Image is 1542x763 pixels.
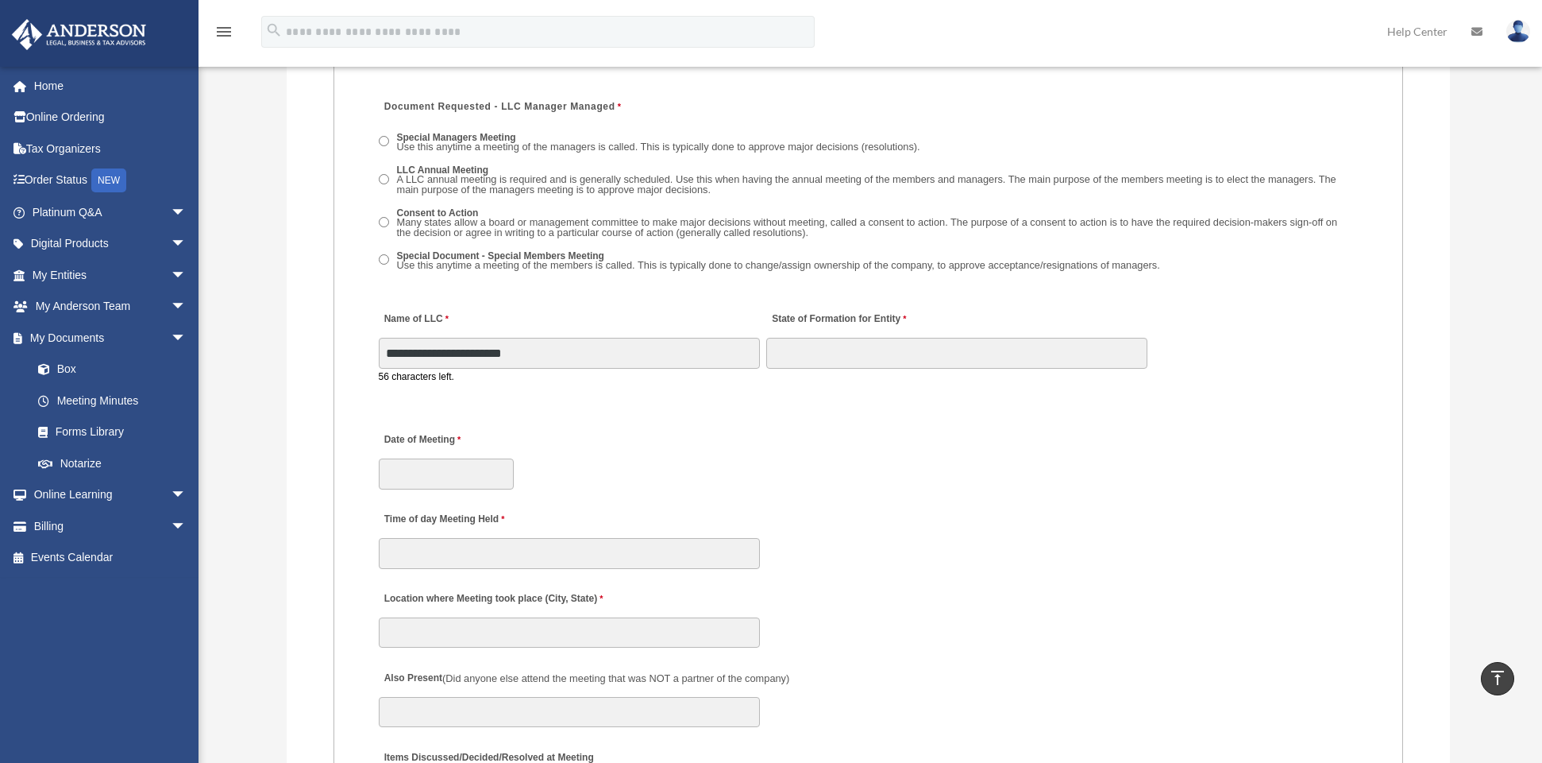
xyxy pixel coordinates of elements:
a: Digital Productsarrow_drop_down [11,228,210,260]
a: Billingarrow_drop_down [11,510,210,542]
label: Special Document - Special Members Meeting [392,250,1166,274]
label: Special Managers Meeting [392,131,926,156]
i: vertical_align_top [1488,668,1507,687]
span: arrow_drop_down [171,479,202,512]
a: Forms Library [22,416,210,448]
label: Consent to Action [392,207,1359,242]
label: Location where Meeting took place (City, State) [379,589,607,610]
a: My Entitiesarrow_drop_down [11,259,210,291]
span: Use this anytime a meeting of the members is called. This is typically done to change/assign owne... [397,259,1160,271]
a: Meeting Minutes [22,385,202,416]
div: 56 characters left. [379,369,760,385]
a: vertical_align_top [1481,662,1514,695]
a: My Anderson Teamarrow_drop_down [11,291,210,323]
label: Name of LLC [379,309,453,331]
i: menu [214,22,233,41]
span: Many states allow a board or management committee to make major decisions without meeting, called... [397,216,1338,238]
span: arrow_drop_down [171,196,202,229]
a: Tax Organizers [11,133,210,165]
a: Notarize [22,447,210,479]
label: LLC Annual Meeting [392,164,1359,199]
a: My Documentsarrow_drop_down [11,322,210,354]
span: Use this anytime a meeting of the managers is called. This is typically done to approve major dec... [397,141,920,153]
i: search [265,21,283,39]
span: arrow_drop_down [171,291,202,323]
span: (Did anyone else attend the meeting that was NOT a partner of the company) [442,672,789,684]
span: arrow_drop_down [171,259,202,292]
div: NEW [91,168,126,192]
span: arrow_drop_down [171,322,202,354]
img: User Pic [1506,20,1530,43]
span: A LLC annual meeting is required and is generally scheduled. Use this when having the annual meet... [397,173,1336,196]
a: Events Calendar [11,542,210,574]
span: Document Requested - LLC Manager Managed [384,101,615,112]
label: Also Present [379,668,794,689]
a: Online Ordering [11,102,210,134]
a: Order StatusNEW [11,165,210,197]
label: State of Formation for Entity [766,309,910,331]
span: arrow_drop_down [171,228,202,261]
a: menu [214,28,233,41]
img: Anderson Advisors Platinum Portal [7,19,151,50]
label: Time of day Meeting Held [379,509,530,531]
label: Date of Meeting [379,430,530,451]
a: Platinum Q&Aarrow_drop_down [11,196,210,228]
a: Box [22,354,210,385]
a: Online Learningarrow_drop_down [11,479,210,511]
span: arrow_drop_down [171,510,202,543]
a: Home [11,70,210,102]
